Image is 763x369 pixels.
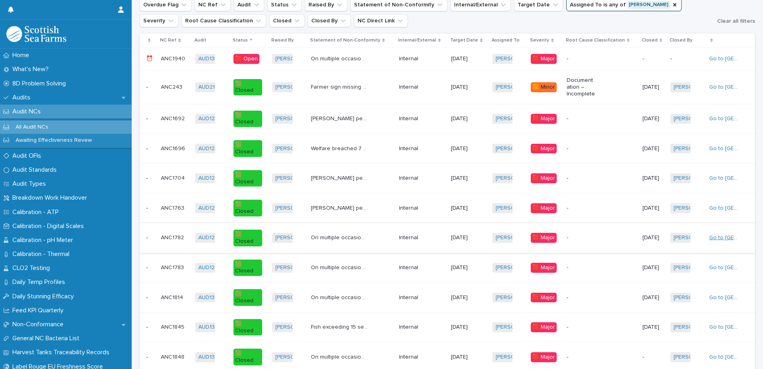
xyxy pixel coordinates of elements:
[275,234,319,241] a: [PERSON_NAME]
[9,307,70,314] p: Feed KPI Quarterly
[642,234,664,241] p: [DATE]
[146,322,150,331] p: -
[140,134,755,164] tr: -- ANC1696ANC1696 AUD1231 🟩 Closed[PERSON_NAME] Welfare breached 7 times in total during [PERSON_...
[451,264,479,271] p: [DATE]
[311,322,370,331] p: Fish exceeding 15 seconds on both harvests that were viewed. In both instances this was due to to...
[674,294,717,301] a: [PERSON_NAME]
[9,278,71,286] p: Daily Temp Profiles
[451,205,479,212] p: [DATE]
[311,293,370,301] p: On multiple occasions fish were seen to be exceeding 15 seconds on both the 030425 and 080425 due...
[566,36,625,45] p: Root Cause Classification
[269,14,304,27] button: Closed
[674,115,717,122] a: [PERSON_NAME]
[567,145,595,152] p: -
[674,354,717,361] a: [PERSON_NAME]
[399,354,427,361] p: Internal
[451,324,479,331] p: [DATE]
[9,194,93,202] p: Breakdown Work Handover
[233,79,262,96] div: 🟩 Closed
[198,234,222,241] a: AUD1296
[9,236,79,244] p: Calibration - pH Meter
[9,94,37,101] p: Audits
[642,264,664,271] p: [DATE]
[275,56,319,62] a: [PERSON_NAME]
[275,294,319,301] a: [PERSON_NAME]
[275,145,319,152] a: [PERSON_NAME]
[642,175,664,182] p: [DATE]
[161,263,186,271] p: ANC1783
[451,56,479,62] p: [DATE]
[194,36,206,45] p: Audit
[161,352,186,361] p: ANC1848
[567,175,595,182] p: -
[674,264,717,271] a: [PERSON_NAME]
[140,48,755,71] tr: ⏰⏰ ANC1940ANC1940 AUD1381 🟥 Open[PERSON_NAME] On multiple occasions fish were seen to be exceedin...
[399,145,427,152] p: Internal
[642,294,664,301] p: [DATE]
[567,264,595,271] p: -
[399,115,427,122] p: Internal
[451,175,479,182] p: [DATE]
[567,294,595,301] p: -
[531,173,557,183] div: 🟥 Major
[182,14,266,27] button: Root Cause Classification
[161,322,186,331] p: ANC1845
[9,180,52,188] p: Audit Types
[146,233,150,241] p: -
[9,65,55,73] p: What's New?
[198,205,220,212] a: AUD1281
[275,115,319,122] a: [PERSON_NAME]
[567,324,595,331] p: -
[531,322,557,332] div: 🟥 Major
[275,205,319,212] a: [PERSON_NAME]
[451,84,479,91] p: [DATE]
[161,82,184,91] p: ANC243
[233,140,262,157] div: 🟩 Closed
[531,263,557,273] div: 🟥 Major
[275,84,319,91] a: [PERSON_NAME]
[161,293,185,301] p: ANC1814
[531,82,557,92] div: 🟧 Minor
[496,294,539,301] a: [PERSON_NAME]
[198,175,221,182] a: AUD1276
[275,354,319,361] a: [PERSON_NAME]
[311,233,370,241] p: On multiple occasions fish were seen to be exceeding 15 seconds on both the 040325 and 100325 due...
[642,354,664,361] p: -
[233,170,262,187] div: 🟩 Closed
[140,193,755,223] tr: -- ANC1763ANC1763 AUD1281 🟩 Closed[PERSON_NAME] [PERSON_NAME] performance observed on 110325 for ...
[567,77,595,97] p: Documentation – Incomplete
[492,36,520,45] p: Assigned To
[9,335,86,342] p: General NC Bacteria List
[531,203,557,213] div: 🟥 Major
[233,54,259,64] div: 🟥 Open
[399,294,427,301] p: Internal
[496,175,539,182] a: [PERSON_NAME]
[714,15,755,27] button: Clear all filters
[311,203,370,212] p: Slaughter performance observed on 110325 for Settler KD101 M&S fish. During this slaughter it was...
[9,166,63,174] p: Audit Standards
[161,173,186,182] p: ANC1704
[9,52,36,59] p: Home
[531,293,557,303] div: 🟥 Major
[642,36,658,45] p: Closed
[146,54,154,62] p: ⏰
[198,145,220,152] a: AUD1231
[531,144,557,154] div: 🟥 Major
[642,115,664,122] p: [DATE]
[642,324,664,331] p: [DATE]
[140,163,755,193] tr: -- ANC1704ANC1704 AUD1276 🟩 Closed[PERSON_NAME] [PERSON_NAME] performance observed on 030225 for ...
[140,253,755,283] tr: -- ANC1783ANC1783 AUD1297 🟩 Closed[PERSON_NAME] On multiple occasions fish were seen to be exceed...
[198,115,221,122] a: AUD1230
[674,205,717,212] a: [PERSON_NAME]
[9,250,76,258] p: Calibration - Thermal
[674,234,717,241] a: [PERSON_NAME]
[140,312,755,342] tr: -- ANC1845ANC1845 AUD1319 🟩 Closed[PERSON_NAME] Fish exceeding 15 seconds on both harvests that w...
[146,293,150,301] p: -
[161,203,186,212] p: ANC1763
[311,54,370,62] p: On multiple occasions fish were seen to be exceeding 15 seconds on the first harvest 130725 and o...
[496,354,539,361] a: [PERSON_NAME]
[161,233,186,241] p: ANC1782
[567,234,595,241] p: -
[9,137,98,144] p: Awaiting Effectiveness Revew
[140,14,178,27] button: Severity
